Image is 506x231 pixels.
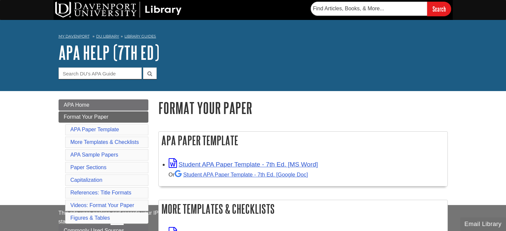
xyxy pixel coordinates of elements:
[71,165,107,170] a: Paper Sections
[71,139,139,145] a: More Templates & Checklists
[311,2,451,16] form: Searches DU Library's articles, books, and more
[124,34,156,39] a: Library Guides
[59,32,448,43] nav: breadcrumb
[64,114,108,120] span: Format Your Paper
[71,215,110,221] a: Figures & Tables
[59,99,148,111] a: APA Home
[427,2,451,16] input: Search
[159,200,447,218] h2: More Templates & Checklists
[71,127,119,132] a: APA Paper Template
[460,217,506,231] button: Email Library
[71,190,131,195] a: References: Title Formats
[64,102,89,108] span: APA Home
[175,172,308,177] a: Student APA Paper Template - 7th Ed. [Google Doc]
[158,99,448,116] h1: Format Your Paper
[96,34,119,39] a: DU Library
[311,2,427,16] input: Find Articles, Books, & More...
[55,2,182,18] img: DU Library
[59,42,159,63] a: APA Help (7th Ed)
[159,132,447,149] h2: APA Paper Template
[59,34,89,39] a: My Davenport
[71,202,134,208] a: Videos: Format Your Paper
[169,161,318,168] a: Link opens in new window
[71,152,118,158] a: APA Sample Papers
[169,172,308,177] small: Or
[59,67,142,79] input: Search DU's APA Guide
[59,111,148,123] a: Format Your Paper
[71,177,102,183] a: Capitalization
